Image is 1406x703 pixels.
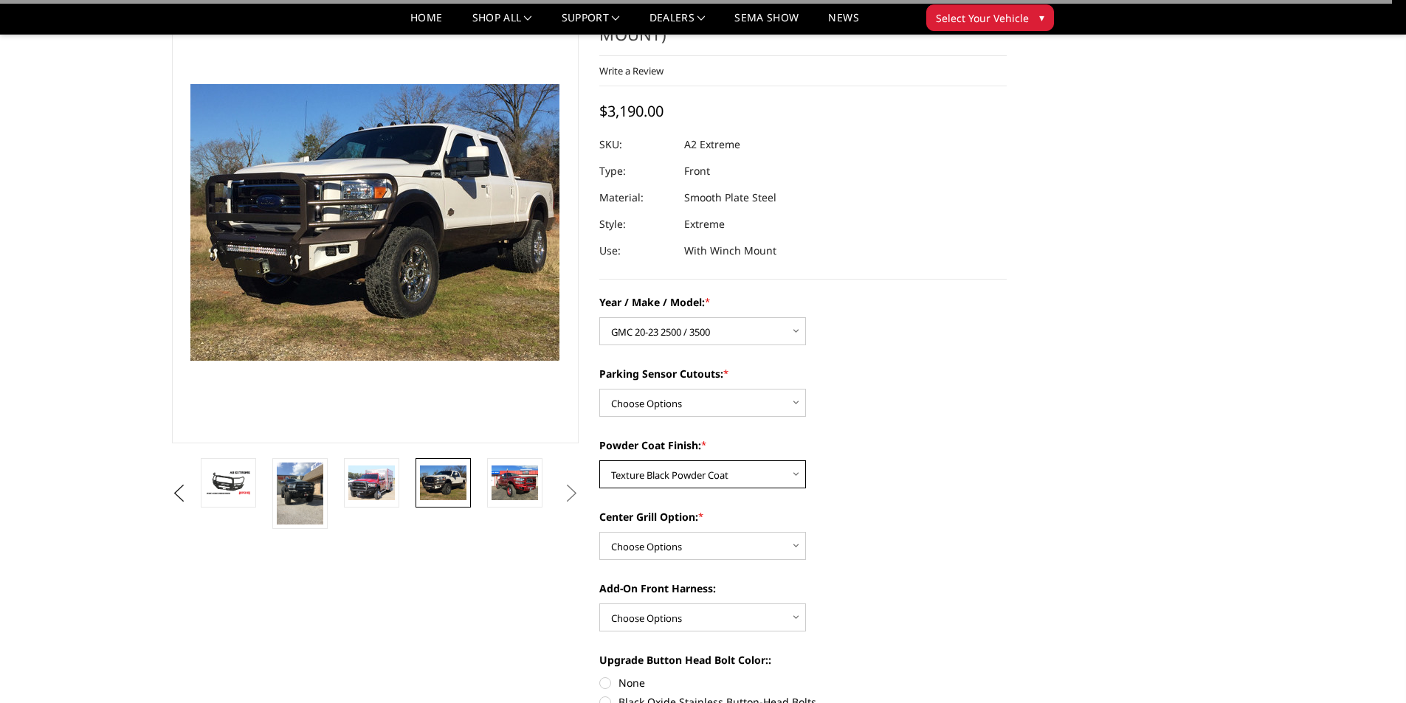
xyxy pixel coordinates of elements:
button: Select Your Vehicle [926,4,1054,31]
label: Year / Make / Model: [599,294,1007,310]
a: Dealers [649,13,706,34]
dt: Use: [599,238,673,264]
img: A2 Series - Extreme Front Bumper (winch mount) [277,463,323,524]
label: Center Grill Option: [599,509,1007,524]
label: Upgrade Button Head Bolt Color:: [599,652,1007,668]
dt: Style: [599,211,673,238]
label: Parking Sensor Cutouts: [599,366,1007,381]
label: Powder Coat Finish: [599,437,1007,453]
img: A2 Series - Extreme Front Bumper (winch mount) [492,465,538,500]
a: News [828,13,858,34]
iframe: Chat Widget [1332,632,1406,703]
span: ▾ [1039,10,1044,25]
img: A2 Series - Extreme Front Bumper (winch mount) [420,465,466,500]
span: $3,190.00 [599,101,664,121]
dt: Material: [599,184,673,211]
span: Select Your Vehicle [936,10,1029,26]
a: Write a Review [599,64,664,77]
img: A2 Series - Extreme Front Bumper (winch mount) [205,470,252,496]
dd: With Winch Mount [684,238,776,264]
a: A2 Series - Extreme Front Bumper (winch mount) [172,1,579,443]
a: shop all [472,13,532,34]
a: Support [562,13,620,34]
img: A2 Series - Extreme Front Bumper (winch mount) [348,465,395,500]
dd: Smooth Plate Steel [684,184,776,211]
a: Home [410,13,442,34]
button: Previous [168,482,190,505]
label: Add-On Front Harness: [599,581,1007,596]
dt: SKU: [599,131,673,158]
dd: Extreme [684,211,725,238]
dt: Type: [599,158,673,184]
dd: Front [684,158,710,184]
dd: A2 Extreme [684,131,740,158]
label: None [599,675,1007,690]
a: SEMA Show [734,13,799,34]
button: Next [560,482,582,505]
